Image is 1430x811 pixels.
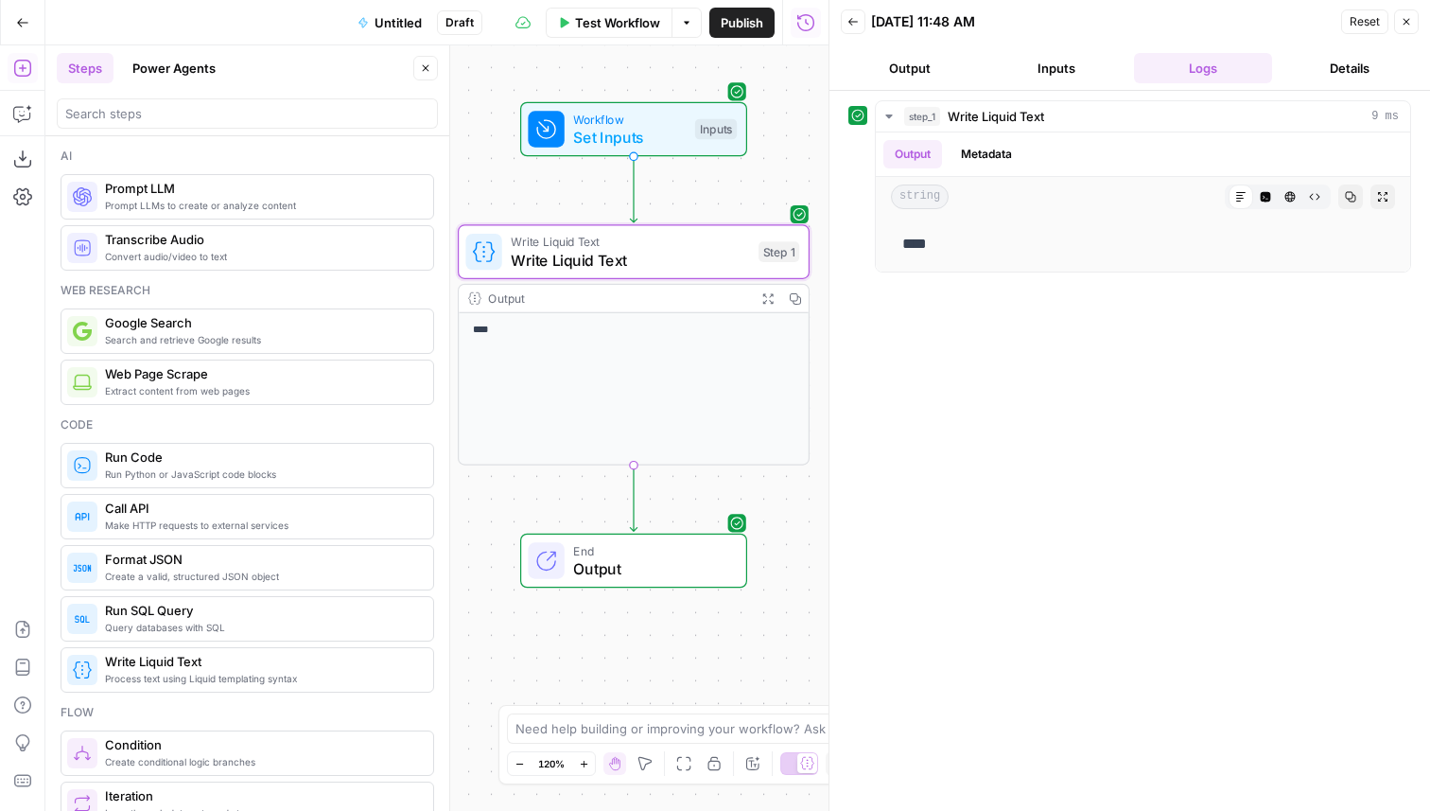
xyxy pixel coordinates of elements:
[695,119,737,140] div: Inputs
[105,230,418,249] span: Transcribe Audio
[61,416,434,433] div: Code
[1371,108,1399,125] span: 9 ms
[987,53,1126,83] button: Inputs
[630,466,637,532] g: Edge from step_1 to end
[1350,13,1380,30] span: Reset
[105,518,418,533] span: Make HTTP requests to external services
[105,671,418,686] span: Process text using Liquid templating syntax
[105,652,418,671] span: Write Liquid Text
[121,53,227,83] button: Power Agents
[105,499,418,518] span: Call API
[375,13,422,32] span: Untitled
[61,704,434,721] div: Flow
[883,140,942,168] button: Output
[546,8,671,38] button: Test Workflow
[105,754,418,769] span: Create conditional logic branches
[511,233,749,251] span: Write Liquid Text
[630,156,637,222] g: Edge from start to step_1
[105,332,418,347] span: Search and retrieve Google results
[573,126,686,149] span: Set Inputs
[511,249,749,272] span: Write Liquid Text
[105,601,418,620] span: Run SQL Query
[876,132,1410,272] div: 9 ms
[105,364,418,383] span: Web Page Scrape
[445,14,474,31] span: Draft
[105,179,418,198] span: Prompt LLM
[105,735,418,754] span: Condition
[904,107,940,126] span: step_1
[458,224,810,465] div: Write Liquid TextWrite Liquid TextStep 1Output****
[105,569,418,584] span: Create a valid, structured JSON object
[573,110,686,128] span: Workflow
[1341,9,1388,34] button: Reset
[105,786,418,805] span: Iteration
[876,101,1410,132] button: 9 ms
[891,185,949,209] span: string
[105,448,418,467] span: Run Code
[105,620,418,635] span: Query databases with SQL
[538,756,565,771] span: 120%
[709,8,775,38] button: Publish
[573,541,727,559] span: End
[841,53,980,83] button: Output
[57,53,113,83] button: Steps
[105,249,418,264] span: Convert audio/video to text
[105,383,418,398] span: Extract content from web pages
[573,557,727,580] span: Output
[488,290,747,308] div: Output
[61,148,434,165] div: Ai
[61,282,434,299] div: Web research
[948,107,1044,126] span: Write Liquid Text
[346,8,433,38] button: Untitled
[1134,53,1273,83] button: Logs
[1280,53,1419,83] button: Details
[105,467,418,482] span: Run Python or JavaScript code blocks
[105,313,418,332] span: Google Search
[575,13,660,32] span: Test Workflow
[950,140,1023,168] button: Metadata
[65,104,429,123] input: Search steps
[458,102,810,157] div: WorkflowSet InputsInputs
[458,534,810,589] div: EndOutput
[721,13,763,32] span: Publish
[759,241,799,262] div: Step 1
[105,198,418,213] span: Prompt LLMs to create or analyze content
[105,550,418,569] span: Format JSON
